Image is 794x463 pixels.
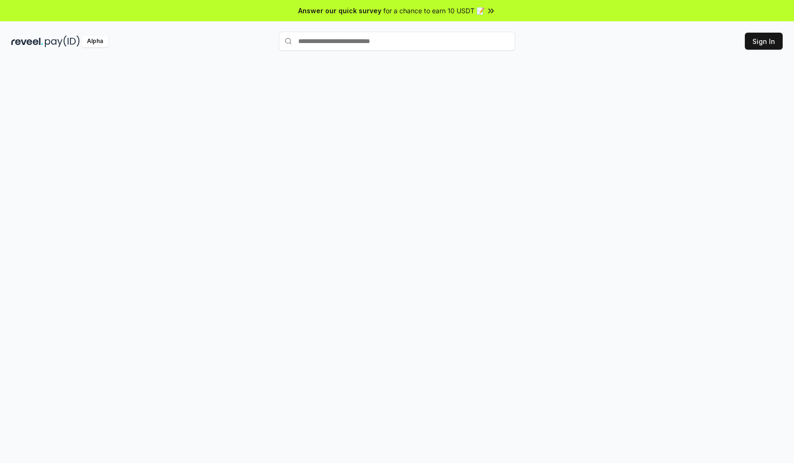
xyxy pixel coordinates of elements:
[383,6,484,16] span: for a chance to earn 10 USDT 📝
[11,35,43,47] img: reveel_dark
[298,6,381,16] span: Answer our quick survey
[745,33,783,50] button: Sign In
[82,35,108,47] div: Alpha
[45,35,80,47] img: pay_id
